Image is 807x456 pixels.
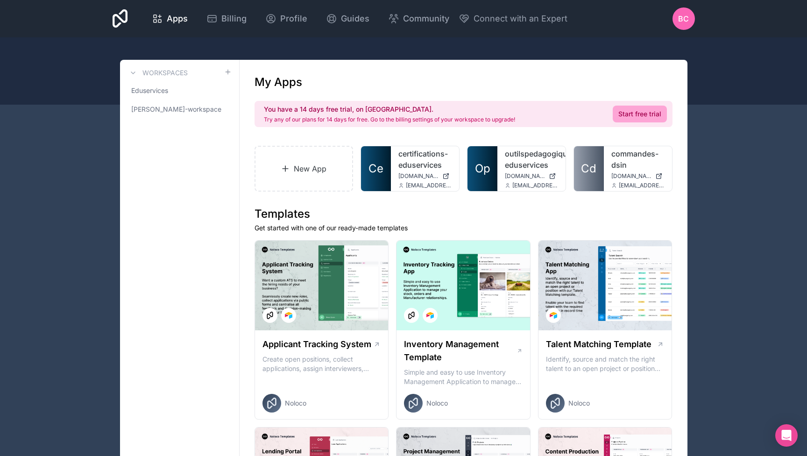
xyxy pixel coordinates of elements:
img: Airtable Logo [550,312,557,319]
a: commandes-dsin [611,148,665,171]
button: Connect with an Expert [459,12,567,25]
a: Community [381,8,457,29]
span: Ce [368,161,383,176]
span: Profile [280,12,307,25]
a: [PERSON_NAME]-workspace [127,101,232,118]
div: Open Intercom Messenger [775,424,798,447]
span: Cd [581,161,596,176]
span: Eduservices [131,86,168,95]
a: New App [255,146,354,192]
span: Noloco [568,399,590,408]
img: Airtable Logo [426,312,434,319]
a: Apps [144,8,195,29]
a: Workspaces [127,67,188,78]
h1: Inventory Management Template [404,338,516,364]
p: Identify, source and match the right talent to an open project or position with our Talent Matchi... [546,355,665,373]
a: outilspedagogiques-eduservices [505,148,558,171]
p: Simple and easy to use Inventory Management Application to manage your stock, orders and Manufact... [404,368,523,386]
a: Cd [574,146,604,191]
a: [DOMAIN_NAME] [398,172,452,180]
span: Apps [167,12,188,25]
h1: Templates [255,207,672,221]
a: Eduservices [127,82,232,99]
h1: My Apps [255,75,302,90]
p: Get started with one of our ready-made templates [255,223,672,233]
span: [DOMAIN_NAME] [611,172,651,180]
span: [PERSON_NAME]-workspace [131,105,221,114]
a: [DOMAIN_NAME] [611,172,665,180]
span: Guides [341,12,369,25]
a: Start free trial [613,106,667,122]
h1: Talent Matching Template [546,338,651,351]
span: [EMAIL_ADDRESS][DOMAIN_NAME] [512,182,558,189]
h2: You have a 14 days free trial, on [GEOGRAPHIC_DATA]. [264,105,515,114]
a: certifications-eduservices [398,148,452,171]
a: Ce [361,146,391,191]
span: Op [475,161,490,176]
h1: Applicant Tracking System [262,338,371,351]
span: [EMAIL_ADDRESS][DOMAIN_NAME] [619,182,665,189]
span: [DOMAIN_NAME] [505,172,545,180]
span: Connect with an Expert [474,12,567,25]
p: Try any of our plans for 14 days for free. Go to the billing settings of your workspace to upgrade! [264,116,515,123]
img: Airtable Logo [285,312,292,319]
a: Guides [319,8,377,29]
h3: Workspaces [142,68,188,78]
span: Noloco [426,399,448,408]
a: Op [467,146,497,191]
a: Profile [258,8,315,29]
span: Community [403,12,449,25]
a: [DOMAIN_NAME] [505,172,558,180]
span: [DOMAIN_NAME] [398,172,439,180]
span: Billing [221,12,247,25]
span: [EMAIL_ADDRESS][DOMAIN_NAME] [406,182,452,189]
span: Noloco [285,399,306,408]
a: Billing [199,8,254,29]
p: Create open positions, collect applications, assign interviewers, centralise candidate feedback a... [262,355,381,373]
span: BC [678,13,689,24]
